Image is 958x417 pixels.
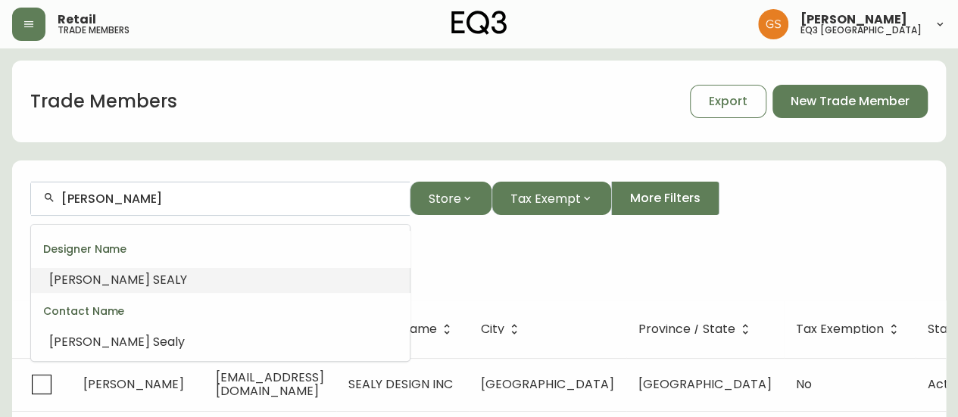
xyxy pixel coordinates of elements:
[630,190,701,207] span: More Filters
[638,375,772,393] span: [GEOGRAPHIC_DATA]
[709,93,747,110] span: Export
[638,325,735,334] span: Province / State
[49,271,150,288] span: [PERSON_NAME]
[638,322,755,336] span: Province / State
[481,375,614,393] span: [GEOGRAPHIC_DATA]
[758,9,788,39] img: 6b403d9c54a9a0c30f681d41f5fc2571
[491,182,611,215] button: Tax Exempt
[611,182,719,215] button: More Filters
[348,375,453,393] span: SEALY DESIGN INC
[429,189,461,208] span: Store
[796,375,812,393] span: No
[796,325,884,334] span: Tax Exemption
[31,293,410,329] div: Contact Name
[30,89,177,114] h1: Trade Members
[800,26,922,35] h5: eq3 [GEOGRAPHIC_DATA]
[58,14,96,26] span: Retail
[800,14,907,26] span: [PERSON_NAME]
[61,191,398,206] input: Search
[83,375,184,393] span: [PERSON_NAME]
[410,182,491,215] button: Store
[451,11,507,35] img: logo
[796,322,903,336] span: Tax Exemption
[510,189,581,208] span: Tax Exempt
[58,26,130,35] h5: trade members
[791,93,910,110] span: New Trade Member
[690,85,766,118] button: Export
[216,369,324,400] span: [EMAIL_ADDRESS][DOMAIN_NAME]
[153,271,187,288] span: SEALY
[31,231,410,267] div: Designer Name
[49,333,150,350] span: [PERSON_NAME]
[481,322,524,336] span: City
[481,325,504,334] span: City
[772,85,928,118] button: New Trade Member
[153,333,185,350] span: Sealy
